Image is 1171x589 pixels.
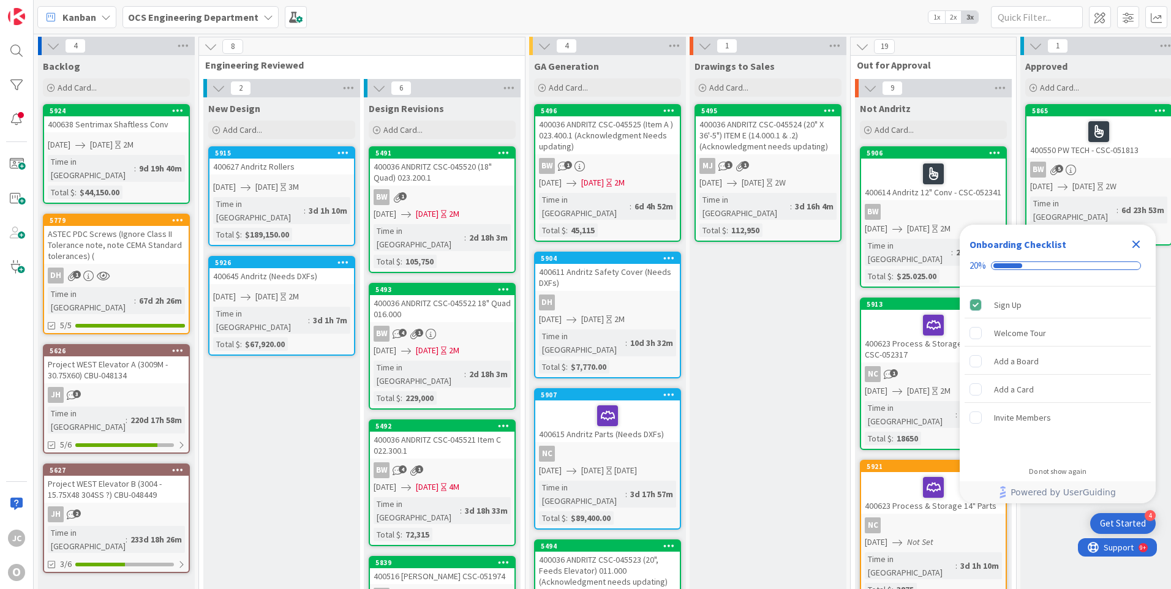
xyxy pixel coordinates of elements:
[953,246,1002,259] div: 2d 19h 40m
[549,82,588,93] span: Add Card...
[449,208,459,220] div: 2M
[535,446,680,462] div: NC
[464,231,466,244] span: :
[213,290,236,303] span: [DATE]
[399,465,407,473] span: 4
[44,226,189,264] div: ASTEC PDC Screws (Ignore Class II Tolerance note, note CEMA Standard tolerances) (
[44,105,189,132] div: 5924400638 Sentrimax Shaftless Conv
[564,161,572,169] span: 1
[213,197,304,224] div: Time in [GEOGRAPHIC_DATA]
[957,408,1002,421] div: 3d 1h 10m
[865,204,881,220] div: BW
[892,269,894,283] span: :
[209,268,354,284] div: 400645 Andritz (Needs DXFs)
[535,264,680,291] div: 400611 Andritz Safety Cover (Needs DXFs)
[415,329,423,337] span: 1
[374,481,396,493] span: [DATE]
[568,360,609,373] div: $7,770.00
[539,223,566,237] div: Total $
[240,228,242,241] span: :
[581,176,604,189] span: [DATE]
[861,204,1006,220] div: BW
[861,461,1006,514] div: 5921400623 Process & Storage 14" Parts
[374,189,390,205] div: BW
[60,438,72,451] span: 5/6
[535,116,680,154] div: 400036 ANDRITZ CSC-045525 (Item A ) 023.400.1 (Acknowledgment Needs updating)
[449,481,459,493] div: 4M
[134,162,136,175] span: :
[128,11,258,23] b: OCS Engineering Department
[539,329,625,356] div: Time in [GEOGRAPHIC_DATA]
[374,361,464,388] div: Time in [GEOGRAPHIC_DATA]
[539,158,555,174] div: BW
[401,528,402,541] span: :
[696,116,840,154] div: 400036 ANDRITZ CSC-045524 (20" X 36'-5") ITEM E (14.000.1 & .2) (Acknowledgment needs updating)
[860,298,1007,450] a: 5913400623 Process & Storage 14" Conv CSC-052317NC[DATE][DATE]2MTime in [GEOGRAPHIC_DATA]:3d 1h 1...
[907,222,930,235] span: [DATE]
[566,511,568,525] span: :
[960,287,1156,459] div: Checklist items
[541,542,680,550] div: 5494
[50,107,189,115] div: 5924
[370,557,514,568] div: 5839
[370,432,514,459] div: 400036 ANDRITZ CSC-045521 Item C 022.300.1
[126,413,127,427] span: :
[1026,116,1171,158] div: 400550 PW TECH - CSC-051813
[48,268,64,283] div: DH
[1030,162,1046,178] div: BW
[535,253,680,291] div: 5904400611 Andritz Safety Cover (Needs DXFs)
[742,176,764,189] span: [DATE]
[867,300,1006,309] div: 5913
[614,464,637,477] div: [DATE]
[1026,105,1171,158] div: 5865400550 PW TECH - CSC-051813
[1118,203,1167,217] div: 6d 23h 53m
[255,290,278,303] span: [DATE]
[867,149,1006,157] div: 5906
[50,347,189,355] div: 5626
[209,257,354,284] div: 5926400645 Andritz (Needs DXFs)
[892,432,894,445] span: :
[951,246,953,259] span: :
[535,541,680,552] div: 5494
[50,466,189,475] div: 5627
[699,176,722,189] span: [DATE]
[43,344,190,454] a: 5626Project WEST Elevator A (3009M - 30.75X60) CBU-048134JHTime in [GEOGRAPHIC_DATA]:220d 17h 58m5/6
[73,390,81,398] span: 3
[464,367,466,381] span: :
[127,533,185,546] div: 233d 18h 26m
[865,536,887,549] span: [DATE]
[1030,197,1116,223] div: Time in [GEOGRAPHIC_DATA]
[861,299,1006,362] div: 5913400623 Process & Storage 14" Conv CSC-052317
[539,464,562,477] span: [DATE]
[957,559,1002,572] div: 3d 1h 10m
[240,337,242,351] span: :
[965,348,1151,375] div: Add a Board is incomplete.
[534,252,681,378] a: 5904400611 Andritz Safety Cover (Needs DXFs)DH[DATE][DATE]2MTime in [GEOGRAPHIC_DATA]:10d 3h 32mT...
[416,481,439,493] span: [DATE]
[209,148,354,159] div: 5915
[369,419,516,546] a: 5492400036 ANDRITZ CSC-045521 Item C 022.300.1BW[DATE][DATE]4MTime in [GEOGRAPHIC_DATA]:3d 18h 33...
[48,506,64,522] div: JH
[255,181,278,193] span: [DATE]
[26,2,56,17] span: Support
[44,345,189,356] div: 5626
[1145,510,1156,521] div: 4
[1126,234,1146,254] div: Close Checklist
[369,146,516,273] a: 5491400036 ANDRITZ CSC-045520 (18" Quad) 023.200.1BW[DATE][DATE]2MTime in [GEOGRAPHIC_DATA]:2d 18...
[375,422,514,430] div: 5492
[539,294,555,310] div: DH
[1029,467,1086,476] div: Do not show again
[875,124,914,135] span: Add Card...
[460,504,462,517] span: :
[894,432,921,445] div: 18650
[535,389,680,442] div: 5907400615 Andritz Parts (Needs DXFs)
[375,558,514,567] div: 5839
[860,146,1007,288] a: 5906400614 Andritz 12" Conv - CSC-052341BW[DATE][DATE]2MTime in [GEOGRAPHIC_DATA]:2d 19h 40mTotal...
[539,511,566,525] div: Total $
[370,189,514,205] div: BW
[48,407,126,433] div: Time in [GEOGRAPHIC_DATA]
[58,82,97,93] span: Add Card...
[48,526,126,553] div: Time in [GEOGRAPHIC_DATA]
[865,552,955,579] div: Time in [GEOGRAPHIC_DATA]
[415,465,423,473] span: 1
